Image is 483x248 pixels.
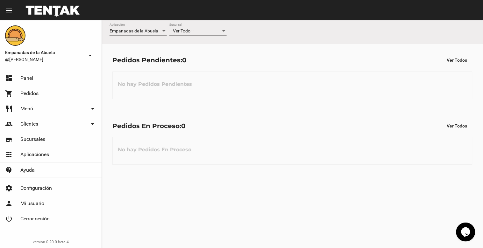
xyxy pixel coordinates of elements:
mat-icon: power_settings_new [5,215,13,223]
span: Configuración [20,185,52,191]
mat-icon: arrow_drop_down [86,52,94,59]
mat-icon: menu [5,7,13,14]
mat-icon: store [5,135,13,143]
mat-icon: restaurant [5,105,13,113]
span: Aplicaciones [20,151,49,158]
mat-icon: arrow_drop_down [89,105,96,113]
span: Empanadas de la Abuela [110,28,158,33]
span: Sucursales [20,136,45,142]
span: Ayuda [20,167,35,173]
mat-icon: settings [5,184,13,192]
mat-icon: apps [5,151,13,158]
span: -- Ver Todo -- [169,28,194,33]
span: Ver Todos [447,123,467,128]
div: Pedidos En Proceso: [112,121,186,131]
span: Panel [20,75,33,81]
mat-icon: people [5,120,13,128]
span: 0 [181,122,186,130]
div: Pedidos Pendientes: [112,55,187,65]
span: Empanadas de la Abuela [5,49,84,56]
mat-icon: shopping_cart [5,90,13,97]
button: Ver Todos [442,54,472,66]
span: Cerrar sesión [20,216,50,222]
span: Clientes [20,121,38,127]
div: version 0.20.0-beta.4 [5,239,96,245]
iframe: chat widget [456,223,477,242]
span: Mi usuario [20,200,44,207]
mat-icon: contact_support [5,166,13,174]
h3: No hay Pedidos Pendientes [113,75,197,94]
span: Ver Todos [447,58,467,63]
mat-icon: dashboard [5,74,13,82]
mat-icon: person [5,200,13,207]
mat-icon: arrow_drop_down [89,120,96,128]
span: Menú [20,106,33,112]
span: Pedidos [20,90,39,97]
span: @[PERSON_NAME] [5,56,84,63]
span: 0 [182,56,187,64]
img: f0136945-ed32-4f7c-91e3-a375bc4bb2c5.png [5,25,25,46]
h3: No hay Pedidos En Proceso [113,140,196,159]
button: Ver Todos [442,120,472,132]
